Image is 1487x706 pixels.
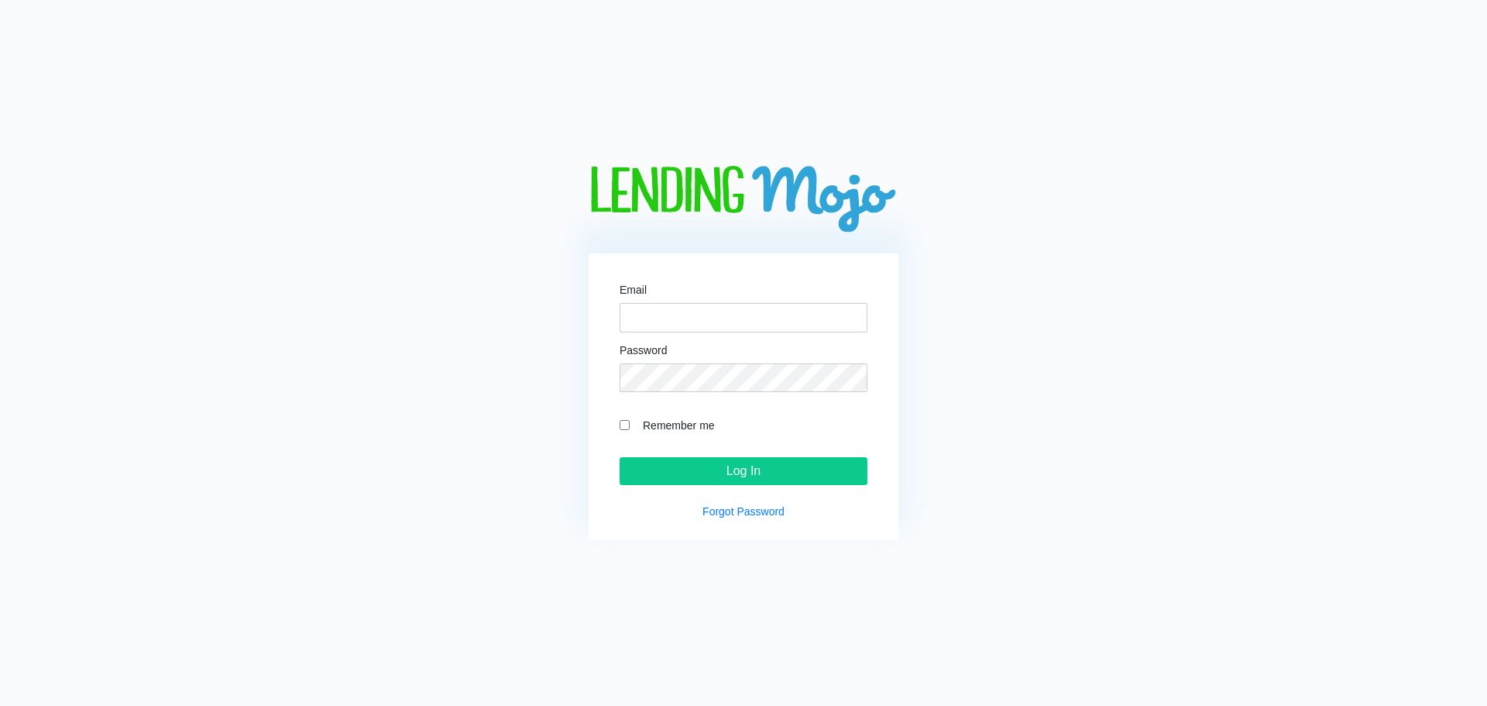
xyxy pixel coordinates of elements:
input: Log In [620,457,867,485]
label: Email [620,284,647,295]
img: logo-big.png [589,166,898,235]
a: Forgot Password [702,505,785,518]
label: Password [620,345,667,356]
label: Remember me [635,416,867,434]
